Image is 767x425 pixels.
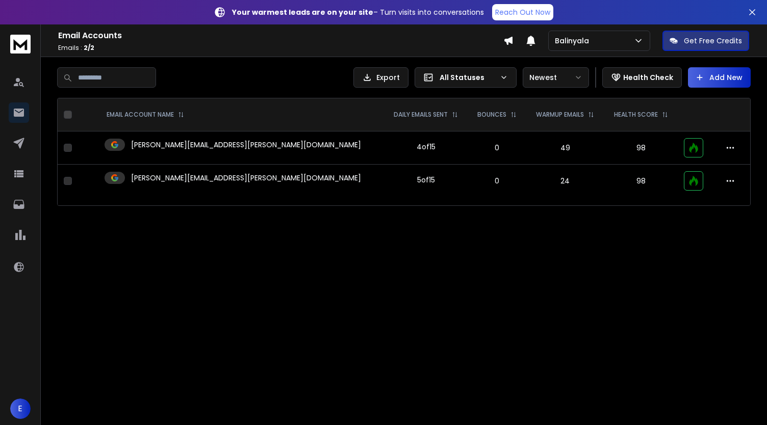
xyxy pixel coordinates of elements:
[555,36,593,46] p: Balinyala
[614,111,658,119] p: HEALTH SCORE
[10,399,31,419] button: E
[417,142,436,152] div: 4 of 15
[131,173,361,183] p: [PERSON_NAME][EMAIL_ADDRESS][PERSON_NAME][DOMAIN_NAME]
[526,131,604,165] td: 49
[10,35,31,54] img: logo
[602,67,682,88] button: Health Check
[495,7,550,17] p: Reach Out Now
[526,165,604,198] td: 24
[474,143,520,153] p: 0
[477,111,506,119] p: BOUNCES
[523,67,589,88] button: Newest
[131,140,361,150] p: [PERSON_NAME][EMAIL_ADDRESS][PERSON_NAME][DOMAIN_NAME]
[417,175,435,185] div: 5 of 15
[688,67,751,88] button: Add New
[604,131,677,165] td: 98
[440,72,496,83] p: All Statuses
[604,165,677,198] td: 98
[353,67,408,88] button: Export
[684,36,742,46] p: Get Free Credits
[623,72,673,83] p: Health Check
[232,7,484,17] p: – Turn visits into conversations
[536,111,584,119] p: WARMUP EMAILS
[492,4,553,20] a: Reach Out Now
[394,111,448,119] p: DAILY EMAILS SENT
[232,7,373,17] strong: Your warmest leads are on your site
[58,30,503,42] h1: Email Accounts
[84,43,94,52] span: 2 / 2
[107,111,184,119] div: EMAIL ACCOUNT NAME
[474,176,520,186] p: 0
[662,31,749,51] button: Get Free Credits
[58,44,503,52] p: Emails :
